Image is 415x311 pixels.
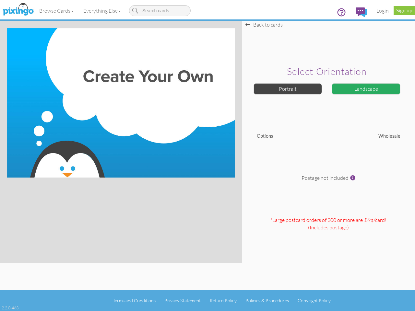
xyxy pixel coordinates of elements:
[113,298,156,303] a: Terms and Conditions
[394,6,415,15] a: Sign up
[247,174,410,213] div: Postage not included
[356,7,367,17] img: comments.svg
[164,298,201,303] a: Privacy Statement
[254,83,322,95] div: Portrait
[255,66,399,77] h2: Select orientation
[332,83,400,95] div: Landscape
[252,133,329,140] div: Options
[34,3,78,19] a: Browse Cards
[1,2,35,18] img: pixingo logo
[2,305,18,311] div: 2.2.0-463
[245,298,289,303] a: Policies & Procedures
[7,28,235,178] img: create-your-own-landscape.jpg
[298,298,331,303] a: Copyright Policy
[247,216,410,263] div: *Large postcard orders of 200 or more are .89¢/card! (Includes postage )
[78,3,126,19] a: Everything Else
[210,298,237,303] a: Return Policy
[129,5,191,16] input: Search cards
[372,3,394,19] a: Login
[328,133,405,140] div: Wholesale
